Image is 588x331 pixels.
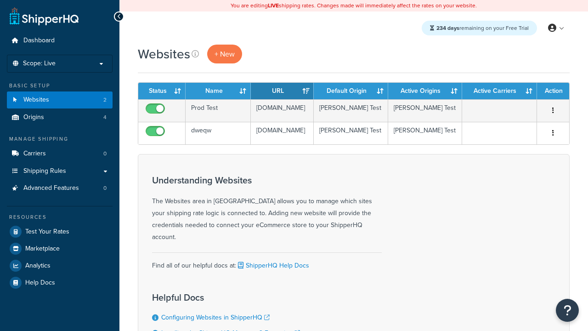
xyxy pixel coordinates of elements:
div: The Websites area in [GEOGRAPHIC_DATA] allows you to manage which sites your shipping rate logic ... [152,175,382,243]
th: URL: activate to sort column ascending [251,83,314,99]
a: ShipperHQ Home [10,7,79,25]
td: Prod Test [186,99,251,122]
span: Dashboard [23,37,55,45]
a: Help Docs [7,274,113,291]
td: [DOMAIN_NAME] [251,122,314,144]
td: [DOMAIN_NAME] [251,99,314,122]
span: 0 [103,184,107,192]
span: Shipping Rules [23,167,66,175]
span: 0 [103,150,107,158]
a: Advanced Features 0 [7,180,113,197]
a: Analytics [7,257,113,274]
button: Open Resource Center [556,299,579,322]
a: Configuring Websites in ShipperHQ [161,313,270,322]
th: Action [537,83,569,99]
span: 4 [103,114,107,121]
h3: Helpful Docs [152,292,317,302]
b: LIVE [268,1,279,10]
li: Websites [7,91,113,108]
th: Name: activate to sort column ascending [186,83,251,99]
span: 2 [103,96,107,104]
th: Active Carriers: activate to sort column ascending [462,83,537,99]
a: Origins 4 [7,109,113,126]
span: Carriers [23,150,46,158]
a: Websites 2 [7,91,113,108]
li: Advanced Features [7,180,113,197]
li: Origins [7,109,113,126]
div: Find all of our helpful docs at: [152,252,382,272]
div: Manage Shipping [7,135,113,143]
span: Analytics [25,262,51,270]
a: Carriers 0 [7,145,113,162]
a: Marketplace [7,240,113,257]
span: Test Your Rates [25,228,69,236]
span: Websites [23,96,49,104]
a: Shipping Rules [7,163,113,180]
span: Help Docs [25,279,55,287]
span: Scope: Live [23,60,56,68]
td: dweqw [186,122,251,144]
td: [PERSON_NAME] Test [314,122,388,144]
a: Dashboard [7,32,113,49]
span: Marketplace [25,245,60,253]
span: + New [215,49,235,59]
a: + New [207,45,242,63]
td: [PERSON_NAME] Test [388,122,462,144]
span: Origins [23,114,44,121]
a: Test Your Rates [7,223,113,240]
h3: Understanding Websites [152,175,382,185]
div: remaining on your Free Trial [422,21,537,35]
strong: 234 days [436,24,459,32]
th: Default Origin: activate to sort column ascending [314,83,388,99]
h1: Websites [138,45,190,63]
div: Basic Setup [7,82,113,90]
td: [PERSON_NAME] Test [388,99,462,122]
span: Advanced Features [23,184,79,192]
div: Resources [7,213,113,221]
a: ShipperHQ Help Docs [236,261,309,270]
li: Carriers [7,145,113,162]
th: Active Origins: activate to sort column ascending [388,83,462,99]
th: Status: activate to sort column ascending [138,83,186,99]
td: [PERSON_NAME] Test [314,99,388,122]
